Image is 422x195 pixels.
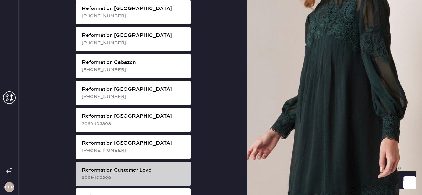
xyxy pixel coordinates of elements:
div: [PHONE_NUMBER] [82,39,186,46]
iframe: Front Chat [392,167,419,194]
div: [PHONE_NUMBER] [82,147,186,154]
div: [PHONE_NUMBER] [82,93,186,100]
div: Reformation [GEOGRAPHIC_DATA] [82,5,186,13]
div: Reformation Customer Love [82,167,186,174]
div: Reformation [GEOGRAPHIC_DATA] [82,86,186,93]
h3: CLR [4,185,14,189]
div: [PHONE_NUMBER] [82,66,186,73]
div: Reformation [GEOGRAPHIC_DATA] [82,32,186,39]
div: Reformation Cabazon [82,59,186,66]
div: 2069403308 [82,174,186,181]
div: 2069403308 [82,120,186,127]
div: Reformation [GEOGRAPHIC_DATA] [82,140,186,147]
div: [PHONE_NUMBER] [82,13,186,19]
div: Reformation [GEOGRAPHIC_DATA] [82,113,186,120]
